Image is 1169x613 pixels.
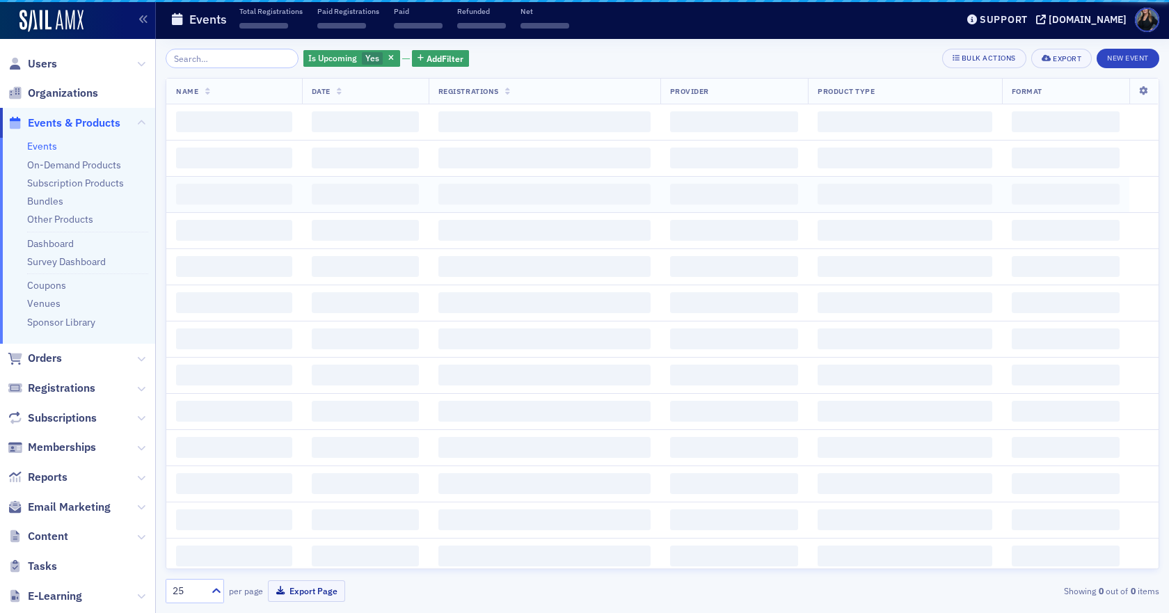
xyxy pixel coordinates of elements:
span: Format [1012,86,1042,96]
input: Search… [166,49,299,68]
span: Registrations [28,381,95,396]
span: ‌ [312,328,419,349]
span: ‌ [818,365,992,385]
h1: Events [189,11,227,28]
a: Survey Dashboard [27,255,106,268]
span: ‌ [438,148,651,168]
span: ‌ [438,256,651,277]
span: ‌ [438,509,651,530]
span: ‌ [438,546,651,566]
a: Events [27,140,57,152]
span: ‌ [1012,220,1120,241]
span: Users [28,56,57,72]
p: Paid [394,6,443,16]
span: ‌ [176,328,292,349]
span: ‌ [1012,292,1120,313]
span: ‌ [438,473,651,494]
span: ‌ [818,111,992,132]
span: ‌ [818,148,992,168]
span: ‌ [176,509,292,530]
span: Subscriptions [28,411,97,426]
span: ‌ [670,473,799,494]
span: ‌ [1012,111,1120,132]
span: ‌ [312,509,419,530]
span: Content [28,529,68,544]
a: Subscription Products [27,177,124,189]
div: Yes [303,50,400,67]
span: ‌ [670,148,799,168]
span: Email Marketing [28,500,111,515]
span: Yes [365,52,379,63]
span: ‌ [1012,473,1120,494]
span: ‌ [1012,328,1120,349]
span: ‌ [176,256,292,277]
span: ‌ [312,437,419,458]
span: Add Filter [427,52,463,65]
button: Export [1031,49,1092,68]
a: Tasks [8,559,57,574]
span: ‌ [520,23,569,29]
label: per page [229,584,263,597]
div: Showing out of items [838,584,1159,597]
span: ‌ [239,23,288,29]
a: E-Learning [8,589,82,604]
span: ‌ [670,546,799,566]
span: ‌ [670,328,799,349]
span: ‌ [670,292,799,313]
a: Other Products [27,213,93,225]
span: ‌ [818,256,992,277]
a: Users [8,56,57,72]
p: Total Registrations [239,6,303,16]
a: Memberships [8,440,96,455]
button: Bulk Actions [942,49,1026,68]
span: ‌ [176,220,292,241]
span: ‌ [438,328,651,349]
span: ‌ [818,328,992,349]
span: ‌ [312,546,419,566]
span: ‌ [670,365,799,385]
a: Coupons [27,279,66,292]
a: Events & Products [8,116,120,131]
span: ‌ [818,184,992,205]
span: ‌ [176,184,292,205]
div: [DOMAIN_NAME] [1049,13,1127,26]
span: ‌ [818,509,992,530]
span: Profile [1135,8,1159,32]
span: ‌ [317,23,366,29]
button: AddFilter [412,50,469,67]
span: ‌ [1012,401,1120,422]
span: ‌ [312,365,419,385]
span: Tasks [28,559,57,574]
span: ‌ [670,509,799,530]
span: ‌ [818,401,992,422]
button: New Event [1097,49,1159,68]
span: ‌ [670,220,799,241]
a: Registrations [8,381,95,396]
span: Registrations [438,86,499,96]
span: ‌ [670,401,799,422]
span: ‌ [670,111,799,132]
a: Content [8,529,68,544]
span: ‌ [394,23,443,29]
a: Bundles [27,195,63,207]
span: ‌ [176,111,292,132]
span: ‌ [670,256,799,277]
span: ‌ [670,184,799,205]
img: SailAMX [19,10,83,32]
span: Name [176,86,198,96]
p: Paid Registrations [317,6,379,16]
span: ‌ [1012,437,1120,458]
span: ‌ [818,292,992,313]
a: New Event [1097,51,1159,63]
span: Reports [28,470,67,485]
span: ‌ [176,365,292,385]
span: ‌ [670,437,799,458]
span: ‌ [438,292,651,313]
span: ‌ [1012,256,1120,277]
span: ‌ [438,111,651,132]
span: ‌ [176,148,292,168]
span: ‌ [312,256,419,277]
span: ‌ [438,437,651,458]
button: Export Page [268,580,345,602]
button: [DOMAIN_NAME] [1036,15,1131,24]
